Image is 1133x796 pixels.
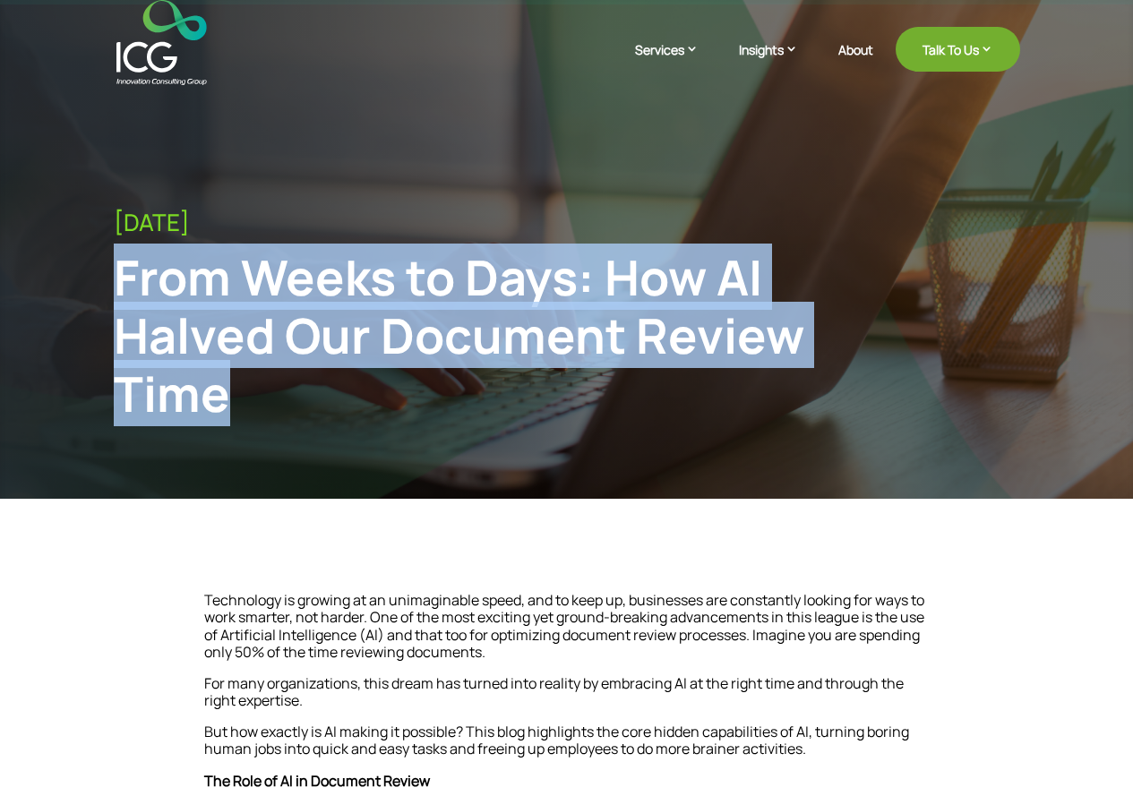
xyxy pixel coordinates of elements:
[838,43,873,85] a: About
[114,209,1020,236] div: [DATE]
[204,771,430,791] strong: The Role of AI in Document Review
[896,27,1020,72] a: Talk To Us
[204,675,930,723] p: For many organizations, this dream has turned into reality by embracing AI at the right time and ...
[739,40,816,85] a: Insights
[204,592,930,675] p: Technology is growing at an unimaginable speed, and to keep up, businesses are constantly looking...
[635,40,717,85] a: Services
[204,723,930,772] p: But how exactly is AI making it possible? This blog highlights the core hidden capabilities of AI...
[114,248,811,422] div: From Weeks to Days: How AI Halved Our Document Review Time
[835,603,1133,796] iframe: Chat Widget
